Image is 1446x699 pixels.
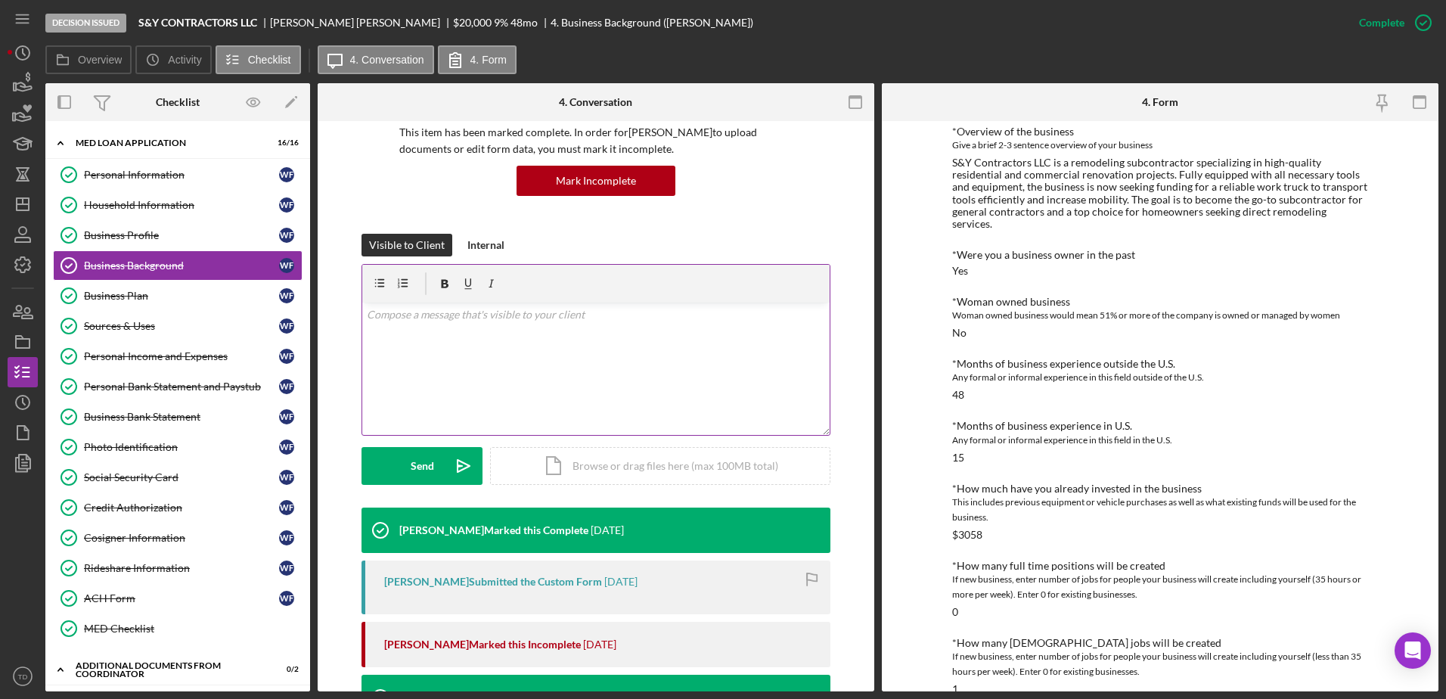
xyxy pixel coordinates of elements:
[952,529,982,541] div: $3058
[952,126,1368,138] div: *Overview of the business
[53,250,303,281] a: Business BackgroundWF
[53,371,303,402] a: Personal Bank Statement and PaystubWF
[952,649,1368,679] div: If new business, enter number of jobs for people your business will create including yourself (le...
[279,440,294,455] div: W F
[138,17,257,29] b: S&Y CONTRACTORS LLC
[350,54,424,66] label: 4. Conversation
[510,17,538,29] div: 48 mo
[411,447,434,485] div: Send
[84,532,279,544] div: Cosigner Information
[952,572,1368,602] div: If new business, enter number of jobs for people your business will create including yourself (35...
[53,160,303,190] a: Personal InformationWF
[248,54,291,66] label: Checklist
[84,502,279,514] div: Credit Authorization
[53,281,303,311] a: Business PlanWF
[591,524,624,536] time: 2025-09-15 18:19
[556,166,636,196] div: Mark Incomplete
[952,606,958,618] div: 0
[952,265,968,277] div: Yes
[53,553,303,583] a: Rideshare InformationWF
[952,495,1368,525] div: This includes previous equipment or vehicle purchases as well as what existing funds will be used...
[279,318,294,334] div: W F
[84,320,279,332] div: Sources & Uses
[1359,8,1404,38] div: Complete
[279,167,294,182] div: W F
[952,308,1368,323] div: Woman owned business would mean 51% or more of the company is owned or managed by women
[952,327,967,339] div: No
[384,576,602,588] div: [PERSON_NAME] Submitted the Custom Form
[952,249,1368,261] div: *Were you a business owner in the past
[279,228,294,243] div: W F
[279,409,294,424] div: W F
[453,16,492,29] span: $20,000
[494,17,508,29] div: 9 %
[559,96,632,108] div: 4. Conversation
[952,370,1368,385] div: Any formal or informal experience in this field outside of the U.S.
[551,17,753,29] div: 4. Business Background ([PERSON_NAME])
[952,637,1368,649] div: *How many [DEMOGRAPHIC_DATA] jobs will be created
[384,638,581,651] div: [PERSON_NAME] Marked this Incomplete
[361,234,452,256] button: Visible to Client
[8,661,38,691] button: TD
[952,296,1368,308] div: *Woman owned business
[135,45,211,74] button: Activity
[279,470,294,485] div: W F
[78,54,122,66] label: Overview
[467,234,504,256] div: Internal
[369,234,445,256] div: Visible to Client
[53,523,303,553] a: Cosigner InformationWF
[438,45,517,74] button: 4. Form
[517,166,675,196] button: Mark Incomplete
[952,683,958,695] div: 1
[470,54,507,66] label: 4. Form
[53,462,303,492] a: Social Security CardWF
[279,561,294,576] div: W F
[84,350,279,362] div: Personal Income and Expenses
[53,220,303,250] a: Business ProfileWF
[156,96,200,108] div: Checklist
[53,492,303,523] a: Credit AuthorizationWF
[279,258,294,273] div: W F
[318,45,434,74] button: 4. Conversation
[279,500,294,515] div: W F
[84,259,279,272] div: Business Background
[952,358,1368,370] div: *Months of business experience outside the U.S.
[53,402,303,432] a: Business Bank StatementWF
[53,311,303,341] a: Sources & UsesWF
[45,14,126,33] div: Decision Issued
[279,288,294,303] div: W F
[952,433,1368,448] div: Any formal or informal experience in this field in the U.S.
[76,661,261,679] div: Additional Documents from Coordinator
[84,441,279,453] div: Photo Identification
[361,447,483,485] button: Send
[84,411,279,423] div: Business Bank Statement
[270,17,453,29] div: [PERSON_NAME] [PERSON_NAME]
[279,379,294,394] div: W F
[952,452,964,464] div: 15
[168,54,201,66] label: Activity
[272,665,299,674] div: 0 / 2
[84,381,279,393] div: Personal Bank Statement and Paystub
[84,169,279,181] div: Personal Information
[53,341,303,371] a: Personal Income and ExpensesWF
[84,199,279,211] div: Household Information
[53,432,303,462] a: Photo IdentificationWF
[399,524,588,536] div: [PERSON_NAME] Marked this Complete
[45,45,132,74] button: Overview
[272,138,299,148] div: 16 / 16
[53,614,303,644] a: MED Checklist
[1142,96,1178,108] div: 4. Form
[279,591,294,606] div: W F
[952,420,1368,432] div: *Months of business experience in U.S.
[53,190,303,220] a: Household InformationWF
[76,138,261,148] div: MED Loan Application
[952,138,1368,153] div: Give a brief 2-3 sentence overview of your business
[279,530,294,545] div: W F
[583,638,616,651] time: 2025-09-15 17:12
[604,576,638,588] time: 2025-09-15 18:18
[84,623,302,635] div: MED Checklist
[84,562,279,574] div: Rideshare Information
[279,349,294,364] div: W F
[952,389,964,401] div: 48
[952,560,1368,572] div: *How many full time positions will be created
